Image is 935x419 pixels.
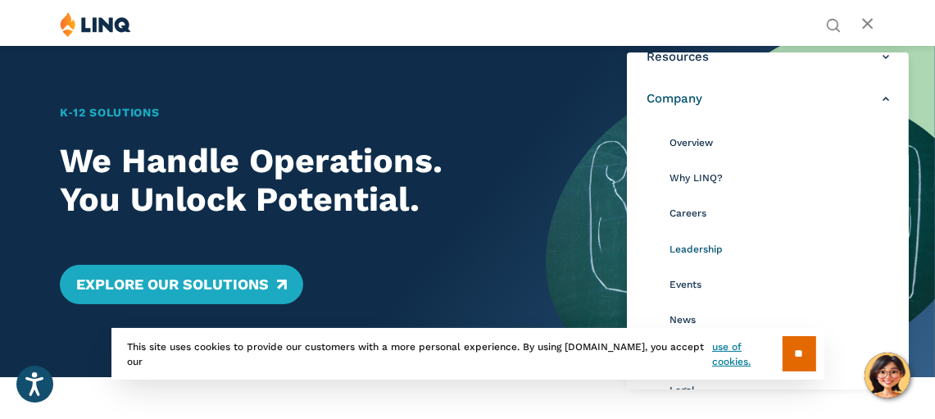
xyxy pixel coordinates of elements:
[669,125,889,161] a: Overview
[627,52,909,389] nav: Primary Navigation
[669,314,696,326] span: News
[865,353,910,399] button: Hello, have a question? Let’s chat.
[60,265,303,304] a: Explore Our Solutions
[826,16,841,31] button: Open Search Bar
[647,48,889,66] a: Resources
[60,142,507,220] h2: We Handle Operations. You Unlock Potential.
[669,196,889,231] a: Careers
[669,244,723,255] span: Leadership
[111,328,824,380] div: This site uses cookies to provide our customers with a more personal experience. By using [DOMAIN...
[669,137,713,148] span: Overview
[669,303,889,338] a: News
[647,90,702,107] span: Company
[647,48,709,66] span: Resources
[861,16,875,34] button: Open Main Menu
[669,232,889,267] a: Leadership
[546,45,935,377] img: Home Banner
[669,279,701,290] span: Events
[60,104,507,121] h1: K‑12 Solutions
[60,11,131,37] img: LINQ | K‑12 Software
[647,90,889,107] a: Company
[669,207,706,219] span: Careers
[669,267,889,303] a: Events
[669,172,723,184] span: Why LINQ?
[826,11,841,31] nav: Utility Navigation
[712,339,782,369] a: use of cookies.
[669,161,889,196] a: Why LINQ?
